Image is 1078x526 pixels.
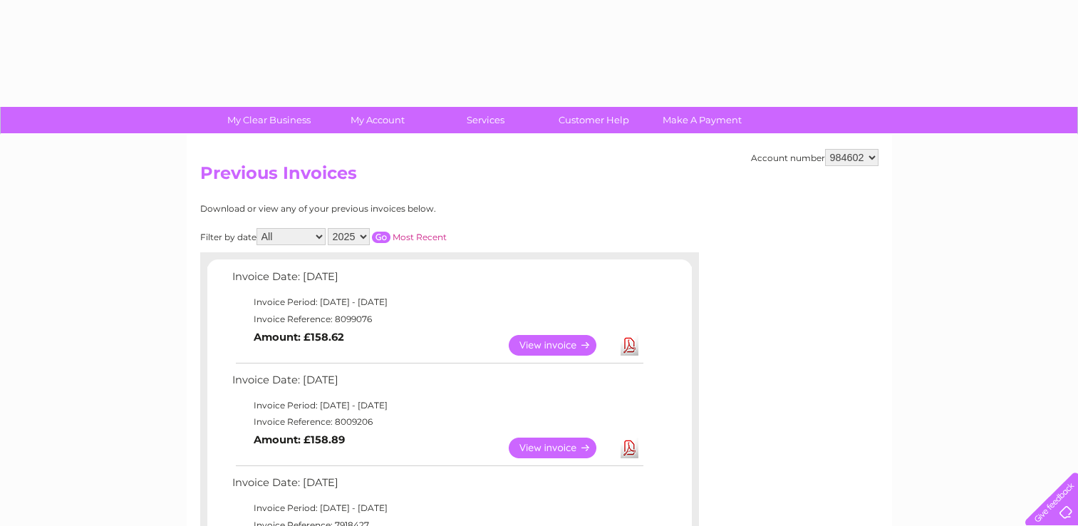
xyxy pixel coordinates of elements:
td: Invoice Period: [DATE] - [DATE] [229,294,646,311]
div: Filter by date [200,228,574,245]
td: Invoice Reference: 8009206 [229,413,646,430]
a: My Clear Business [210,107,328,133]
a: Make A Payment [643,107,761,133]
h2: Previous Invoices [200,163,879,190]
b: Amount: £158.62 [254,331,344,344]
a: View [509,335,613,356]
a: View [509,438,613,458]
div: Download or view any of your previous invoices below. [200,204,574,214]
td: Invoice Period: [DATE] - [DATE] [229,500,646,517]
div: Account number [751,149,879,166]
td: Invoice Reference: 8099076 [229,311,646,328]
td: Invoice Date: [DATE] [229,371,646,397]
td: Invoice Date: [DATE] [229,267,646,294]
td: Invoice Date: [DATE] [229,473,646,500]
a: Download [621,335,638,356]
a: My Account [318,107,436,133]
b: Amount: £158.89 [254,433,345,446]
a: Customer Help [535,107,653,133]
a: Most Recent [393,232,447,242]
a: Services [427,107,544,133]
a: Download [621,438,638,458]
td: Invoice Period: [DATE] - [DATE] [229,397,646,414]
